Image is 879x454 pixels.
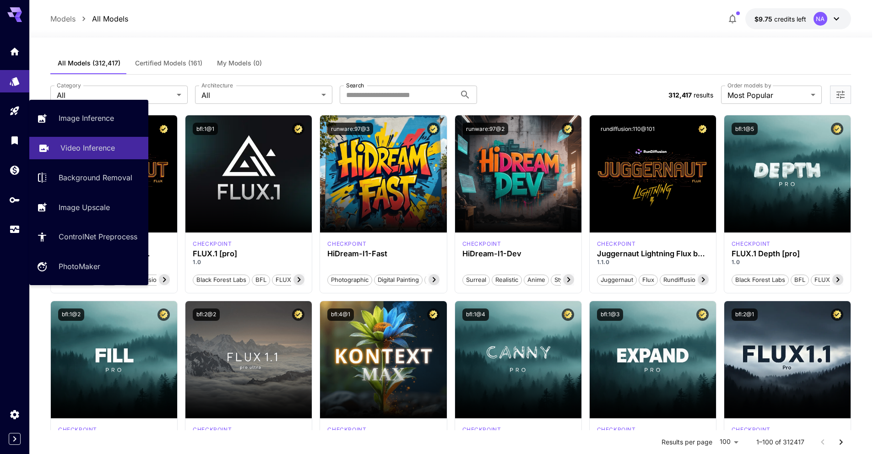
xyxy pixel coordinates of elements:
[193,258,304,266] p: 1.0
[696,308,709,321] button: Certified Model – Vetted for best performance and includes a commercial license.
[694,91,713,99] span: results
[463,276,489,285] span: Surreal
[462,249,574,258] h3: HiDream-I1-Dev
[562,123,574,135] button: Certified Model – Vetted for best performance and includes a commercial license.
[831,123,843,135] button: Certified Model – Vetted for best performance and includes a commercial license.
[427,308,439,321] button: Certified Model – Vetted for best performance and includes a commercial license.
[9,433,21,445] button: Expand sidebar
[791,276,808,285] span: BFL
[193,426,232,434] p: checkpoint
[774,15,806,23] span: credits left
[58,426,97,434] div: fluxpro
[814,12,827,26] div: NA
[756,438,804,447] p: 1–100 of 312417
[716,435,742,449] div: 100
[597,426,636,434] div: fluxpro
[193,308,220,321] button: bfl:2@2
[57,90,173,101] span: All
[462,240,501,248] p: checkpoint
[201,81,233,89] label: Architecture
[327,426,366,434] p: checkpoint
[732,426,770,434] p: checkpoint
[59,261,100,272] p: PhotoMaker
[9,46,20,57] div: Home
[696,123,709,135] button: Certified Model – Vetted for best performance and includes a commercial license.
[668,91,692,99] span: 312,417
[727,81,771,89] label: Order models by
[425,276,459,285] span: Cinematic
[157,308,170,321] button: Certified Model – Vetted for best performance and includes a commercial license.
[327,123,373,135] button: runware:97@3
[732,249,843,258] h3: FLUX.1 Depth [pro]
[9,73,20,84] div: Models
[597,258,709,266] p: 1.1.0
[157,123,170,135] button: Certified Model – Vetted for best performance and includes a commercial license.
[462,426,501,434] p: checkpoint
[327,249,439,258] h3: HiDream-I1-Fast
[193,123,218,135] button: bfl:1@1
[754,14,806,24] div: $9.75093
[727,90,807,101] span: Most Popular
[462,240,501,248] div: HiDream Dev
[732,240,770,248] p: checkpoint
[754,15,774,23] span: $9.75
[29,107,148,130] a: Image Inference
[29,167,148,189] a: Background Removal
[328,276,372,285] span: Photographic
[327,240,366,248] div: HiDream Fast
[29,226,148,248] a: ControlNet Preprocess
[597,240,636,248] div: FLUX.1 D
[732,240,770,248] div: fluxpro
[193,276,250,285] span: Black Forest Labs
[57,81,81,89] label: Category
[597,276,636,285] span: juggernaut
[597,426,636,434] p: checkpoint
[732,123,758,135] button: bfl:1@5
[524,276,548,285] span: Anime
[58,308,84,321] button: bfl:1@2
[492,276,521,285] span: Realistic
[597,249,709,258] h3: Juggernaut Lightning Flux by RunDiffusion
[9,194,20,205] div: API Keys
[252,276,270,285] span: BFL
[135,59,202,67] span: Certified Models (161)
[597,240,636,248] p: checkpoint
[662,438,712,447] p: Results per page
[193,426,232,434] div: fluxultra
[732,276,788,285] span: Black Forest Labs
[59,231,137,242] p: ControlNet Preprocess
[732,258,843,266] p: 1.0
[193,240,232,248] div: fluxpro
[29,137,148,159] a: Video Inference
[551,276,580,285] span: Stylized
[745,8,851,29] button: $9.75093
[327,308,354,321] button: bfl:4@1
[193,249,304,258] h3: FLUX.1 [pro]
[9,409,20,420] div: Settings
[272,276,314,285] span: FLUX.1 [pro]
[346,81,364,89] label: Search
[811,276,872,285] span: FLUX.1 Depth [pro]
[58,426,97,434] p: checkpoint
[59,202,110,213] p: Image Upscale
[660,276,702,285] span: rundiffusion
[597,123,658,135] button: rundiffusion:110@101
[462,308,489,321] button: bfl:1@4
[732,426,770,434] div: fluxpro
[732,308,758,321] button: bfl:2@1
[831,308,843,321] button: Certified Model – Vetted for best performance and includes a commercial license.
[639,276,657,285] span: flux
[50,13,128,24] nav: breadcrumb
[9,224,20,235] div: Usage
[59,113,114,124] p: Image Inference
[462,426,501,434] div: fluxpro
[292,308,304,321] button: Certified Model – Vetted for best performance and includes a commercial license.
[835,89,846,101] button: Open more filters
[9,135,20,146] div: Library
